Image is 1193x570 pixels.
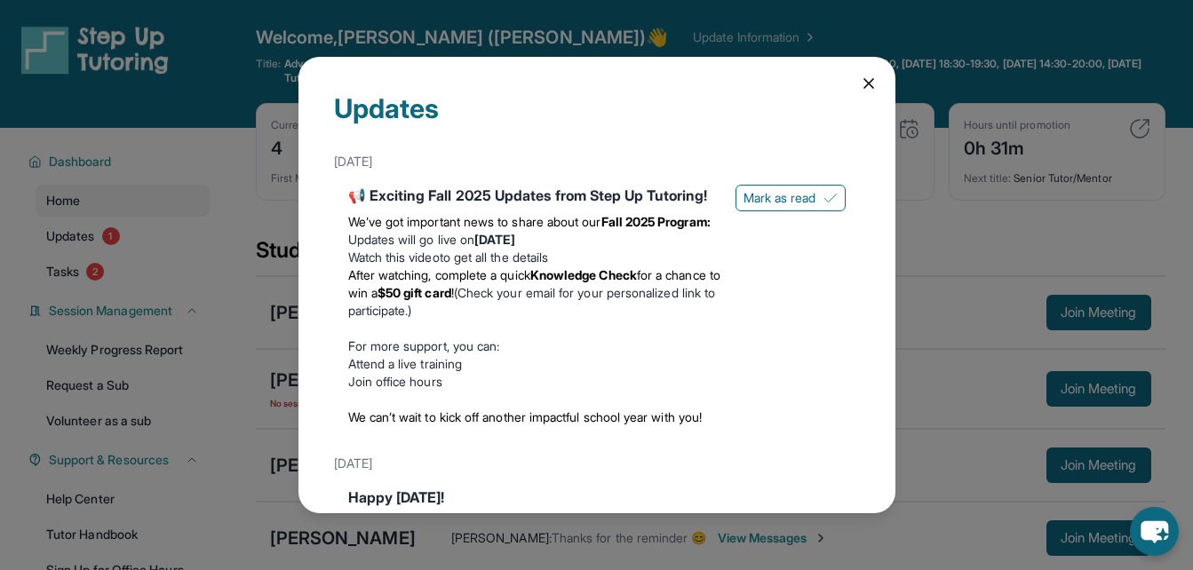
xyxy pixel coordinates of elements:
[348,409,703,424] span: We can’t wait to kick off another impactful school year with you!
[1130,507,1179,556] button: chat-button
[451,285,454,300] span: !
[378,285,451,300] strong: $50 gift card
[736,185,846,211] button: Mark as read
[348,249,721,266] li: to get all the details
[744,189,816,207] span: Mark as read
[530,267,637,282] strong: Knowledge Check
[348,266,721,320] li: (Check your email for your personalized link to participate.)
[348,185,721,206] div: 📢 Exciting Fall 2025 Updates from Step Up Tutoring!
[348,267,530,282] span: After watching, complete a quick
[334,447,860,479] div: [DATE]
[348,249,440,265] a: Watch this video
[334,146,860,178] div: [DATE]
[474,232,515,247] strong: [DATE]
[348,337,721,355] p: For more support, you can:
[348,214,601,229] span: We’ve got important news to share about our
[348,231,721,249] li: Updates will go live on
[823,191,838,205] img: Mark as read
[601,214,711,229] strong: Fall 2025 Program:
[334,92,860,146] div: Updates
[348,356,463,371] a: Attend a live training
[348,374,442,389] a: Join office hours
[348,487,846,508] div: Happy [DATE]!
